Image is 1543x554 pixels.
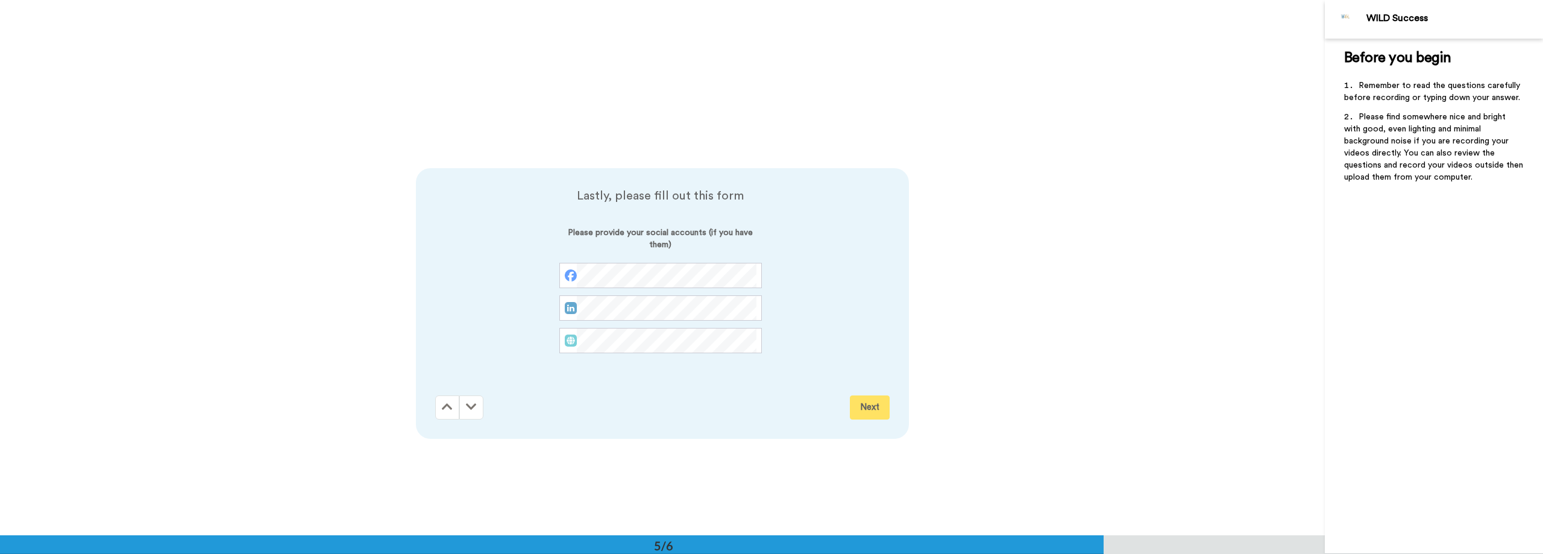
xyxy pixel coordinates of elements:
span: Please find somewhere nice and bright with good, even lighting and minimal background noise if yo... [1344,113,1526,181]
img: Profile Image [1331,5,1360,34]
button: Next [850,395,890,420]
span: Please provide your social accounts (if you have them) [559,227,762,263]
span: Remember to read the questions carefully before recording or typing down your answer. [1344,81,1523,102]
img: facebook.svg [565,269,577,282]
img: web.svg [565,335,577,347]
span: Lastly, please fill out this form [435,187,886,204]
span: Before you begin [1344,51,1451,65]
img: linked-in.png [565,302,577,314]
div: WILD Success [1366,13,1542,24]
div: 5/6 [635,537,693,554]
